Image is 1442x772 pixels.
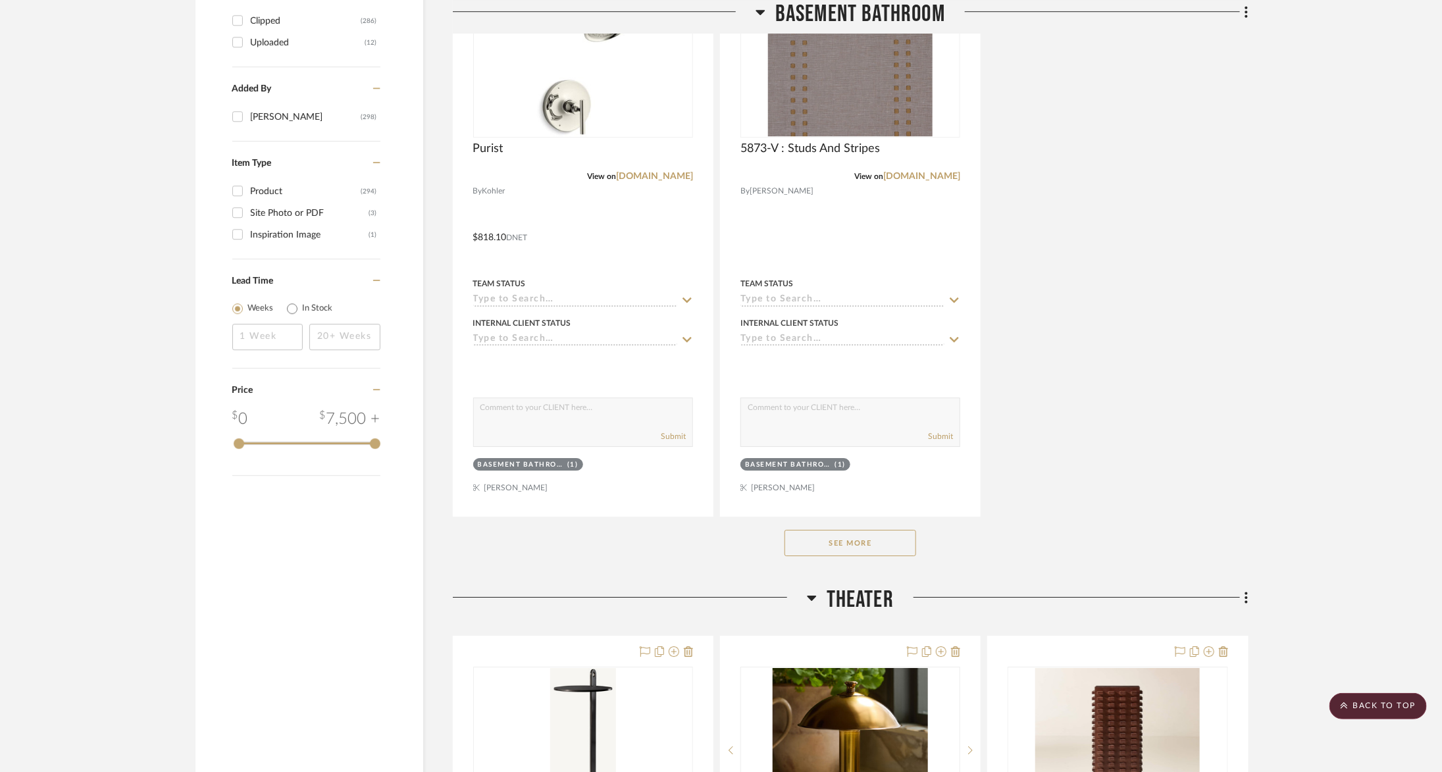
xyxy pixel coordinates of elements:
[473,334,677,346] input: Type to Search…
[1329,693,1427,719] scroll-to-top-button: BACK TO TOP
[303,302,333,315] label: In Stock
[883,172,960,181] a: [DOMAIN_NAME]
[482,185,505,197] span: Kohler
[854,172,883,180] span: View on
[587,172,616,180] span: View on
[750,185,813,197] span: [PERSON_NAME]
[740,294,944,307] input: Type to Search…
[473,294,677,307] input: Type to Search…
[473,142,503,156] span: Purist
[232,159,272,168] span: Item Type
[928,430,953,442] button: Submit
[567,460,579,470] div: (1)
[740,334,944,346] input: Type to Search…
[835,460,846,470] div: (1)
[320,407,380,431] div: 7,500 +
[478,460,565,470] div: Basement Bathroom
[740,185,750,197] span: By
[473,278,526,290] div: Team Status
[232,324,303,350] input: 1 Week
[740,278,793,290] div: Team Status
[740,142,880,156] span: 5873-V : Studs And Stripes
[827,586,894,614] span: Theater
[473,185,482,197] span: By
[740,317,838,329] div: Internal Client Status
[309,324,380,350] input: 20+ Weeks
[232,407,248,431] div: 0
[361,181,377,202] div: (294)
[251,107,361,128] div: [PERSON_NAME]
[232,276,274,286] span: Lead Time
[361,107,377,128] div: (298)
[473,317,571,329] div: Internal Client Status
[251,11,361,32] div: Clipped
[361,11,377,32] div: (286)
[251,224,369,245] div: Inspiration Image
[369,224,377,245] div: (1)
[251,32,365,53] div: Uploaded
[745,460,832,470] div: Basement Bathroom
[251,181,361,202] div: Product
[365,32,377,53] div: (12)
[661,430,686,442] button: Submit
[616,172,693,181] a: [DOMAIN_NAME]
[232,386,253,395] span: Price
[785,530,916,556] button: See More
[369,203,377,224] div: (3)
[248,302,274,315] label: Weeks
[232,84,272,93] span: Added By
[251,203,369,224] div: Site Photo or PDF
